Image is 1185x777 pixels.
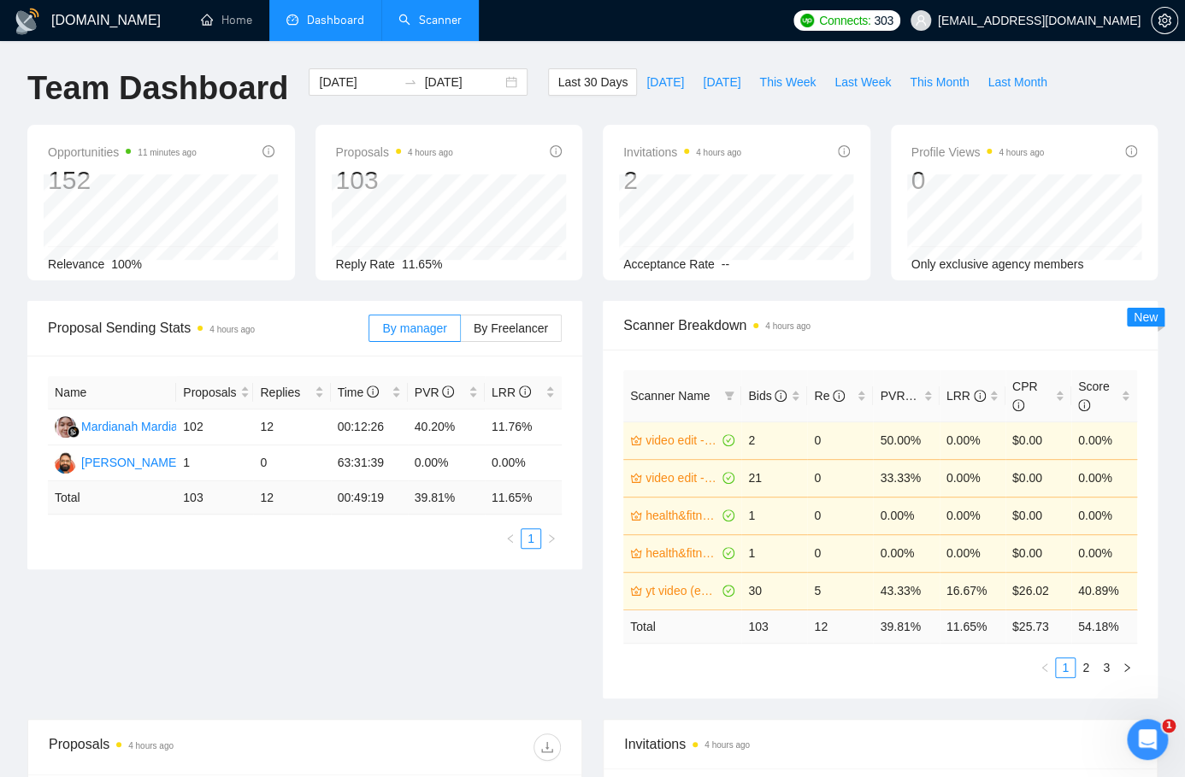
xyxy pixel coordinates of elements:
[48,317,368,338] span: Proposal Sending Stats
[48,481,176,515] td: Total
[1035,657,1055,678] button: left
[623,142,741,162] span: Invitations
[1071,572,1137,609] td: 40.89%
[1012,380,1038,412] span: CPR
[55,419,197,433] a: MMMardianah Mardianah
[505,533,516,544] span: left
[1162,719,1176,733] span: 1
[940,534,1005,572] td: 0.00%
[404,75,417,89] span: swap-right
[1152,14,1177,27] span: setting
[1117,657,1137,678] button: right
[807,609,873,643] td: 12
[1097,658,1116,677] a: 3
[722,257,729,271] span: --
[408,445,485,481] td: 0.00%
[646,581,719,600] a: yt video (edit*)
[68,426,80,438] img: gigradar-bm.png
[915,15,927,26] span: user
[873,459,939,497] td: 33.33%
[48,164,197,197] div: 152
[253,409,330,445] td: 12
[336,257,395,271] span: Reply Rate
[819,11,870,30] span: Connects:
[624,733,1136,755] span: Invitations
[1071,534,1137,572] td: 0.00%
[1078,380,1110,412] span: Score
[209,325,255,334] time: 4 hours ago
[415,386,455,399] span: PVR
[48,142,197,162] span: Opportunities
[807,459,873,497] td: 0
[338,386,379,399] span: Time
[176,481,253,515] td: 103
[404,75,417,89] span: to
[800,14,814,27] img: upwork-logo.png
[534,733,561,761] button: download
[630,509,642,521] span: crown
[500,528,521,549] button: left
[521,528,541,549] li: 1
[833,390,845,402] span: info-circle
[442,386,454,397] span: info-circle
[48,376,176,409] th: Name
[1151,14,1178,27] a: setting
[724,391,734,401] span: filter
[55,455,180,468] a: AT[PERSON_NAME]
[336,164,453,197] div: 103
[646,73,684,91] span: [DATE]
[911,257,1084,271] span: Only exclusive agency members
[741,609,807,643] td: 103
[1035,657,1055,678] li: Previous Page
[974,390,986,402] span: info-circle
[485,481,562,515] td: 11.65 %
[807,534,873,572] td: 0
[946,389,986,403] span: LRR
[741,459,807,497] td: 21
[1040,662,1050,673] span: left
[696,148,741,157] time: 4 hours ago
[630,547,642,559] span: crown
[1122,662,1132,673] span: right
[492,386,531,399] span: LRR
[1134,310,1158,324] span: New
[485,445,562,481] td: 0.00%
[741,497,807,534] td: 1
[623,315,1137,336] span: Scanner Breakdown
[408,409,485,445] td: 40.20%
[176,409,253,445] td: 102
[987,73,1046,91] span: Last Month
[722,472,734,484] span: check-circle
[260,383,310,402] span: Replies
[319,73,397,91] input: Start date
[541,528,562,549] li: Next Page
[519,386,531,397] span: info-circle
[27,68,288,109] h1: Team Dashboard
[408,481,485,515] td: 39.81 %
[721,383,738,409] span: filter
[623,257,715,271] span: Acceptance Rate
[81,453,180,472] div: [PERSON_NAME]
[940,459,1005,497] td: 0.00%
[646,431,719,450] a: video edit - travel
[331,481,408,515] td: 00:49:19
[911,164,1045,197] div: 0
[1055,657,1076,678] li: 1
[1127,719,1168,760] iframe: Intercom live chat
[623,609,741,643] td: Total
[759,73,816,91] span: This Week
[534,740,560,754] span: download
[201,13,252,27] a: homeHome
[55,452,76,474] img: AT
[741,421,807,459] td: 2
[630,585,642,597] span: crown
[424,73,502,91] input: End date
[1005,497,1071,534] td: $0.00
[748,389,787,403] span: Bids
[722,509,734,521] span: check-circle
[1012,399,1024,411] span: info-circle
[176,376,253,409] th: Proposals
[522,529,540,548] a: 1
[408,148,453,157] time: 4 hours ago
[873,572,939,609] td: 43.33%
